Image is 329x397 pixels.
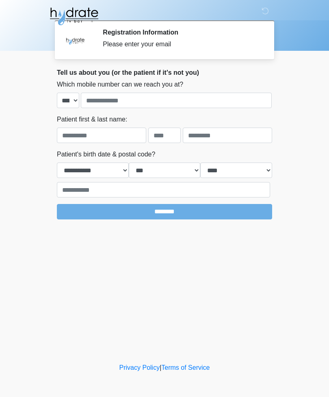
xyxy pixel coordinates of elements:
a: Terms of Service [161,364,210,371]
label: Patient first & last name: [57,115,127,124]
a: Privacy Policy [119,364,160,371]
div: Please enter your email [103,39,260,49]
label: Patient's birth date & postal code? [57,150,155,159]
label: Which mobile number can we reach you at? [57,80,183,89]
h2: Tell us about you (or the patient if it's not you) [57,69,272,76]
img: Agent Avatar [63,28,87,53]
a: | [160,364,161,371]
img: Hydrate IV Bar - Fort Collins Logo [49,6,99,26]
